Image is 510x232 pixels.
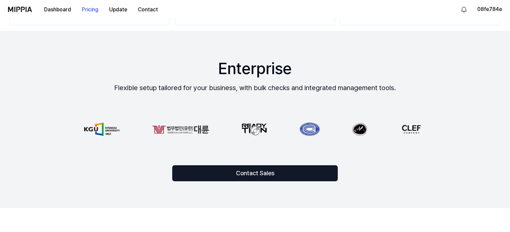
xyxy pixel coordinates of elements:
a: Pricing [76,0,104,19]
img: 알림 [460,5,468,13]
div: Enterprise [218,57,292,80]
button: 08fe784e [477,5,502,13]
img: partner-logo-2 [241,123,267,136]
img: partner-logo-1 [151,123,209,136]
img: partner-logo-5 [399,123,423,136]
button: Dashboard [39,3,76,16]
img: partner-logo-3 [299,123,319,136]
img: partner-logo-0 [83,123,119,136]
a: Update [104,0,133,19]
button: Contact [133,3,163,16]
button: Update [104,3,133,16]
button: Contact Sales [172,165,338,181]
img: partner-logo-4 [351,123,367,136]
button: Pricing [76,3,104,16]
img: logo [8,7,32,12]
div: Flexible setup tailored for your business, with bulk checks and integrated management tools. [114,82,396,93]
